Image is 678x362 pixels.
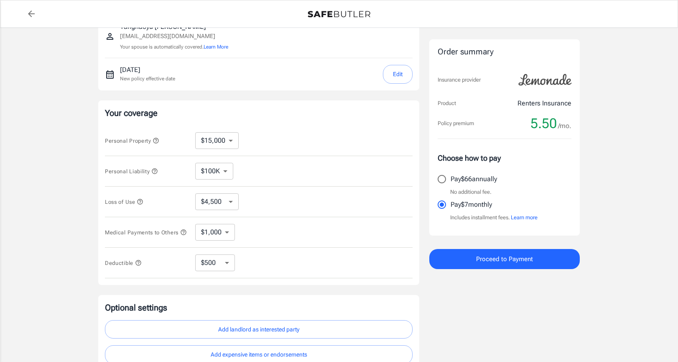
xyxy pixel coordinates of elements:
p: Includes installment fees. [450,213,538,222]
span: Loss of Use [105,199,143,205]
p: [DATE] [120,65,175,75]
span: Deductible [105,260,142,266]
button: Personal Property [105,136,159,146]
p: New policy effective date [120,75,175,82]
p: Your coverage [105,107,413,119]
p: Renters Insurance [517,98,571,108]
span: Proceed to Payment [476,254,533,264]
span: Personal Liability [105,168,158,175]
a: back to quotes [23,5,40,22]
button: Personal Liability [105,166,158,176]
p: Your spouse is automatically covered. [120,43,228,51]
svg: Insured person [105,31,115,41]
p: Product [438,99,456,108]
button: Medical Payments to Others [105,227,187,237]
span: /mo. [558,120,571,132]
p: Pay $66 annually [451,174,497,184]
p: [EMAIL_ADDRESS][DOMAIN_NAME] [120,32,228,41]
button: Add landlord as interested party [105,320,413,339]
p: No additional fee. [450,188,492,196]
span: Personal Property [105,138,159,144]
svg: New policy start date [105,69,115,80]
p: Optional settings [105,302,413,313]
p: Pay $7 monthly [451,200,492,210]
p: Insurance provider [438,76,481,84]
button: Loss of Use [105,197,143,207]
button: Edit [383,65,413,84]
span: Medical Payments to Others [105,229,187,236]
p: Policy premium [438,119,474,128]
div: Order summary [438,46,571,58]
button: Deductible [105,258,142,268]
button: Learn More [204,43,228,51]
button: Learn more [511,213,538,222]
button: Proceed to Payment [429,249,580,269]
span: 5.50 [530,115,557,132]
p: Choose how to pay [438,152,571,164]
img: Lemonade [514,68,576,92]
img: Back to quotes [308,11,370,18]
